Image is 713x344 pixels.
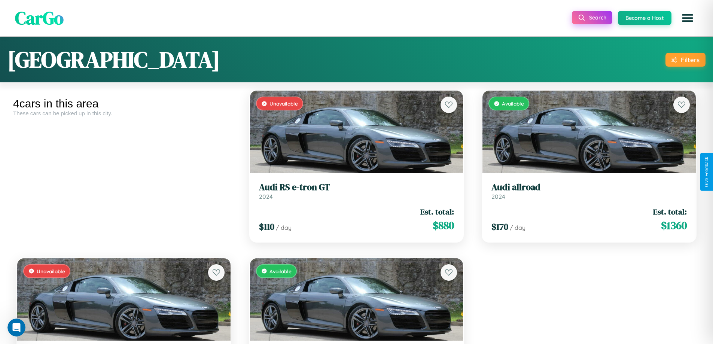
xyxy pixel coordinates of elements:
[259,220,274,233] span: $ 110
[661,218,687,233] span: $ 1360
[259,193,273,200] span: 2024
[510,224,525,231] span: / day
[653,206,687,217] span: Est. total:
[491,220,508,233] span: $ 170
[269,100,298,107] span: Unavailable
[7,44,220,75] h1: [GEOGRAPHIC_DATA]
[491,182,687,193] h3: Audi allroad
[13,97,235,110] div: 4 cars in this area
[37,268,65,274] span: Unavailable
[276,224,292,231] span: / day
[259,182,454,200] a: Audi RS e-tron GT2024
[502,100,524,107] span: Available
[433,218,454,233] span: $ 880
[589,14,606,21] span: Search
[491,193,505,200] span: 2024
[681,56,700,64] div: Filters
[269,268,292,274] span: Available
[704,157,709,187] div: Give Feedback
[7,319,25,337] iframe: Intercom live chat
[15,6,64,30] span: CarGo
[572,11,612,24] button: Search
[420,206,454,217] span: Est. total:
[491,182,687,200] a: Audi allroad2024
[665,53,706,67] button: Filters
[677,7,698,28] button: Open menu
[13,110,235,116] div: These cars can be picked up in this city.
[259,182,454,193] h3: Audi RS e-tron GT
[618,11,671,25] button: Become a Host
